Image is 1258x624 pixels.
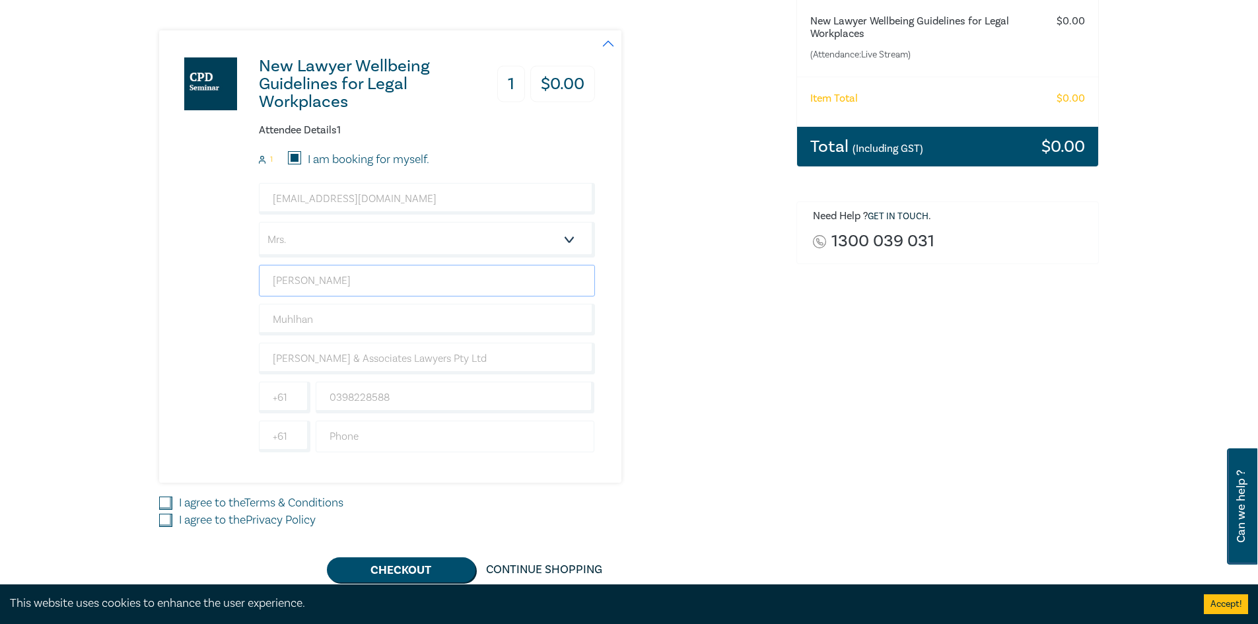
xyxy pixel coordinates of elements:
a: Get in touch [868,211,928,223]
h6: $ 0.00 [1057,15,1085,28]
img: New Lawyer Wellbeing Guidelines for Legal Workplaces [184,57,237,110]
label: I agree to the [179,512,316,529]
small: (Attendance: Live Stream ) [810,48,1033,61]
h6: Need Help ? . [813,210,1089,223]
h3: $ 0.00 [530,66,595,102]
div: This website uses cookies to enhance the user experience. [10,595,1184,612]
input: Attendee Email* [259,183,595,215]
h3: 1 [497,66,525,102]
input: First Name* [259,265,595,296]
h6: New Lawyer Wellbeing Guidelines for Legal Workplaces [810,15,1033,40]
input: +61 [259,421,310,452]
a: Privacy Policy [246,512,316,528]
a: 1300 039 031 [831,232,934,250]
h3: Total [810,138,923,155]
label: I am booking for myself. [308,151,429,168]
h3: $ 0.00 [1041,138,1085,155]
input: Company [259,343,595,374]
input: Last Name* [259,304,595,335]
small: (Including GST) [853,142,923,155]
span: Can we help ? [1235,456,1247,557]
small: 1 [270,155,273,164]
button: Accept cookies [1204,594,1248,614]
input: +61 [259,382,310,413]
a: Continue Shopping [475,557,613,582]
h6: $ 0.00 [1057,92,1085,105]
input: Mobile* [316,382,595,413]
h3: New Lawyer Wellbeing Guidelines for Legal Workplaces [259,57,476,111]
input: Phone [316,421,595,452]
a: Terms & Conditions [244,495,343,510]
button: Checkout [327,557,475,582]
label: I agree to the [179,495,343,512]
h6: Attendee Details 1 [259,124,595,137]
h6: Item Total [810,92,858,105]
